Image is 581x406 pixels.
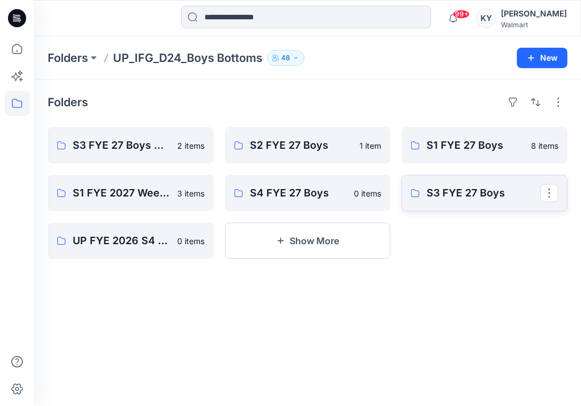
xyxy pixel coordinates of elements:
p: S3 FYE 27 Boys [427,185,540,201]
button: Show More [225,223,391,259]
p: UP_IFG_D24_Boys Bottoms [113,50,262,66]
span: 99+ [453,10,470,19]
div: [PERSON_NAME] [501,7,567,20]
a: S1 FYE 27 Boys8 items [402,127,567,164]
p: 3 items [177,187,204,199]
p: 48 [281,52,290,64]
a: S2 FYE 27 Boys1 item [225,127,391,164]
p: 0 items [354,187,381,199]
p: S1 FYE 27 Boys [427,137,524,153]
div: Walmart [501,20,567,29]
p: S3 FYE 27 Boys Weekend Academy Boys [73,137,170,153]
p: 2 items [177,140,204,152]
a: S3 FYE 27 Boys Weekend Academy Boys2 items [48,127,214,164]
a: S4 FYE 27 Boys0 items [225,175,391,211]
h4: Folders [48,95,88,109]
button: New [517,48,567,68]
p: 8 items [531,140,558,152]
p: 1 item [360,140,381,152]
p: UP FYE 2026 S4 Boys Bottoms [73,233,170,249]
a: UP FYE 2026 S4 Boys Bottoms0 items [48,223,214,259]
div: KY [476,8,496,28]
p: S4 FYE 27 Boys [250,185,348,201]
p: S2 FYE 27 Boys [250,137,353,153]
button: 48 [267,50,304,66]
a: S1 FYE 2027 Weekend Academy Boys3 items [48,175,214,211]
a: Folders [48,50,88,66]
p: 0 items [177,235,204,247]
a: S3 FYE 27 Boys [402,175,567,211]
p: S1 FYE 2027 Weekend Academy Boys [73,185,170,201]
